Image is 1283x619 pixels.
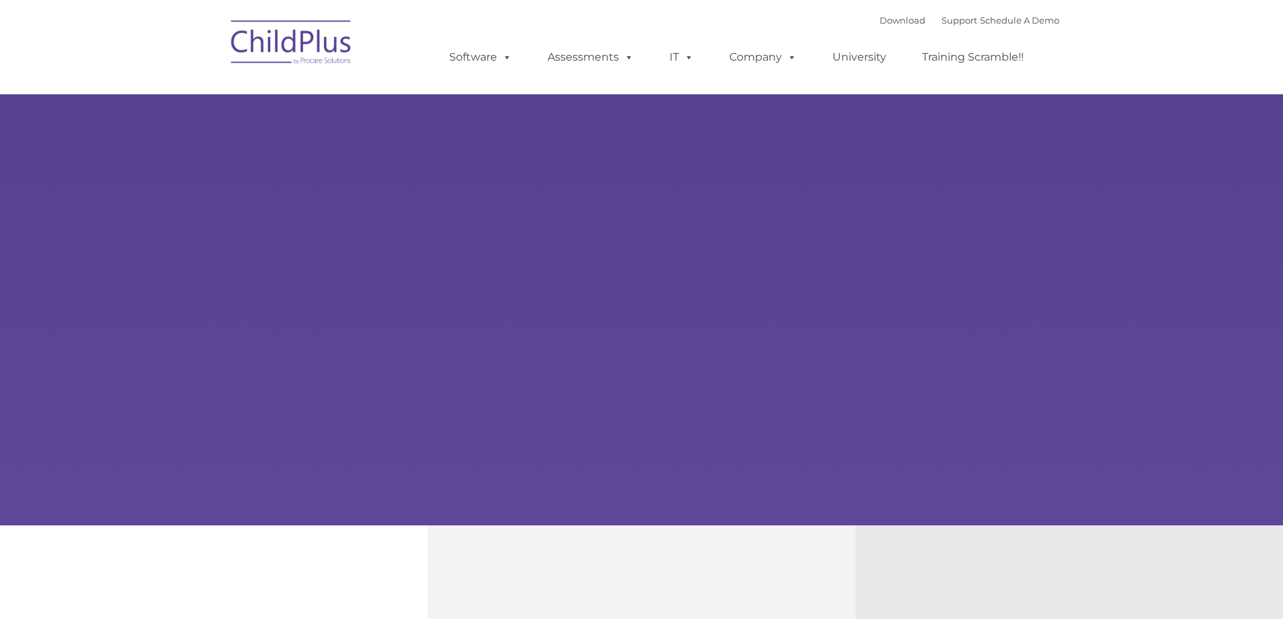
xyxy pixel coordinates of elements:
a: Company [716,44,810,71]
a: Assessments [534,44,647,71]
a: Download [880,15,925,26]
a: University [819,44,900,71]
a: Support [942,15,977,26]
a: Training Scramble!! [909,44,1037,71]
img: ChildPlus by Procare Solutions [224,11,359,78]
font: | [880,15,1059,26]
a: Software [436,44,525,71]
a: IT [656,44,707,71]
a: Schedule A Demo [980,15,1059,26]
